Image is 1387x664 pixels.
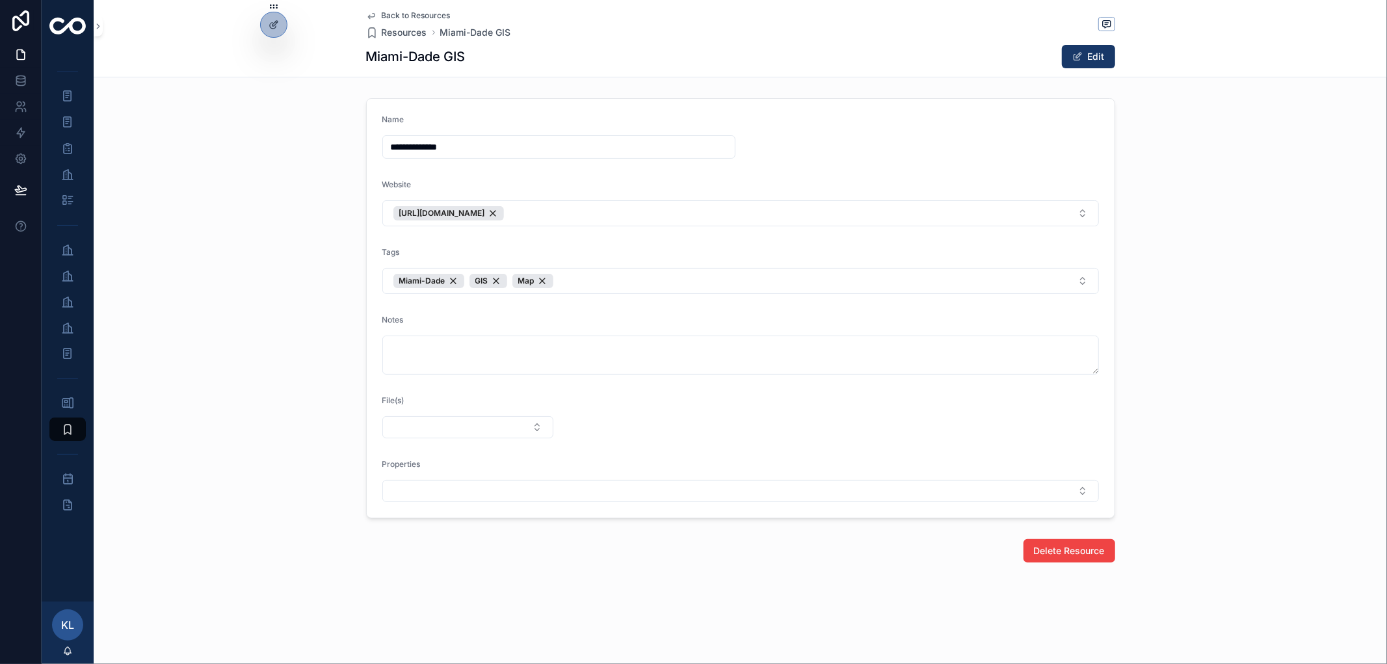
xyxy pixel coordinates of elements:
[49,18,86,34] img: App logo
[382,268,1099,294] button: Select Button
[1024,539,1115,563] button: Delete Resource
[382,114,404,124] span: Name
[393,206,504,220] button: Unselect 220
[61,617,74,633] span: KL
[382,26,427,39] span: Resources
[382,247,400,257] span: Tags
[382,459,421,469] span: Properties
[382,480,1099,502] button: Select Button
[440,26,511,39] a: Miami-Dade GIS
[382,200,1099,226] button: Select Button
[475,276,488,286] span: GIS
[469,274,507,288] button: Unselect 163
[382,416,554,438] button: Select Button
[399,276,445,286] span: Miami-Dade
[366,10,451,21] a: Back to Resources
[42,52,94,533] div: scrollable content
[1062,45,1115,68] button: Edit
[382,179,412,189] span: Website
[382,10,451,21] span: Back to Resources
[399,208,485,219] span: [URL][DOMAIN_NAME]
[366,26,427,39] a: Resources
[382,395,404,405] span: File(s)
[512,274,553,288] button: Unselect 103
[366,47,466,66] h1: Miami-Dade GIS
[518,276,535,286] span: Map
[1034,544,1105,557] span: Delete Resource
[382,315,404,325] span: Notes
[393,274,464,288] button: Unselect 180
